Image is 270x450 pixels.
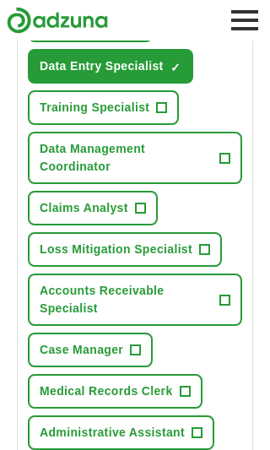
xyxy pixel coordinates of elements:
span: Administrative Assistant [40,424,185,442]
span: Accounts Receivable Specialist [40,282,213,317]
span: Training Specialist [40,99,149,117]
span: Loss Mitigation Specialist [40,241,192,258]
button: Claims Analyst [28,191,158,225]
img: Adzuna logo [7,7,108,34]
span: Claims Analyst [40,199,128,217]
button: Case Manager [28,333,153,367]
span: Data Management Coordinator [40,140,213,176]
span: Case Manager [40,341,123,359]
span: Data Entry Specialist [40,57,164,75]
button: Medical Records Clerk [28,374,202,409]
span: ✓ [170,61,181,74]
button: Accounts Receivable Specialist [28,274,242,326]
button: Toggle main navigation menu [226,2,263,39]
span: Medical Records Clerk [40,382,173,400]
button: Administrative Assistant [28,415,214,450]
button: Data Entry Specialist✓ [28,49,193,84]
button: Data Management Coordinator [28,132,242,184]
button: Loss Mitigation Specialist [28,232,222,267]
button: Training Specialist [28,90,179,125]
